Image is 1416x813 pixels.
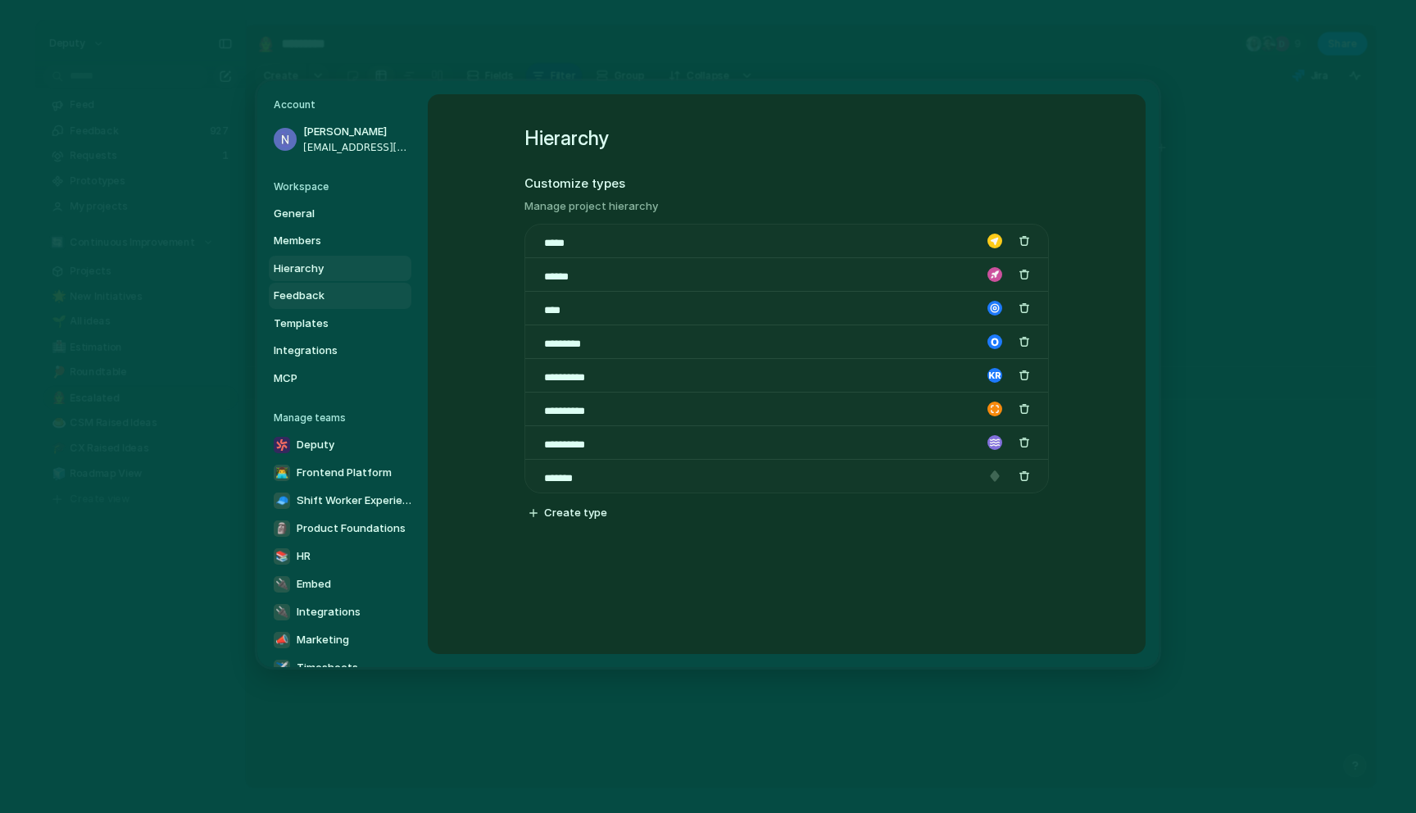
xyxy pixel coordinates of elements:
[297,437,334,453] span: Deputy
[524,198,1049,214] h3: Manage project hierarchy
[269,432,420,458] a: Deputy
[524,175,1049,193] h2: Customize types
[297,520,406,537] span: Product Foundations
[297,548,311,565] span: HR
[274,288,379,304] span: Feedback
[297,604,361,620] span: Integrations
[274,411,411,425] h5: Manage teams
[297,493,415,509] span: Shift Worker Experience
[269,488,420,514] a: 🧢Shift Worker Experience
[303,139,408,154] span: [EMAIL_ADDRESS][DOMAIN_NAME]
[544,505,607,521] span: Create type
[269,228,411,254] a: Members
[269,283,411,309] a: Feedback
[269,599,420,625] a: 🔌Integrations
[269,255,411,281] a: Hierarchy
[269,365,411,391] a: MCP
[269,460,420,486] a: 👨‍💻Frontend Platform
[274,576,290,593] div: 🔌
[269,543,420,570] a: 📚HR
[274,465,290,481] div: 👨‍💻
[274,660,290,676] div: ✈️
[269,516,420,542] a: 🗿Product Foundations
[274,233,379,249] span: Members
[274,98,411,112] h5: Account
[297,632,349,648] span: Marketing
[297,465,392,481] span: Frontend Platform
[274,632,290,648] div: 📣
[297,660,358,676] span: Timesheets
[274,493,290,509] div: 🧢
[297,576,331,593] span: Embed
[274,520,290,537] div: 🗿
[303,124,408,140] span: [PERSON_NAME]
[274,205,379,221] span: General
[269,655,420,681] a: ✈️Timesheets
[274,604,290,620] div: 🔌
[269,571,420,597] a: 🔌Embed
[269,338,411,364] a: Integrations
[269,310,411,336] a: Templates
[274,315,379,331] span: Templates
[523,502,614,525] button: Create type
[274,370,379,386] span: MCP
[524,124,1049,153] h1: Hierarchy
[274,179,411,193] h5: Workspace
[274,343,379,359] span: Integrations
[274,548,290,565] div: 📚
[269,627,420,653] a: 📣Marketing
[269,119,411,160] a: [PERSON_NAME][EMAIL_ADDRESS][DOMAIN_NAME]
[274,260,379,276] span: Hierarchy
[269,200,411,226] a: General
